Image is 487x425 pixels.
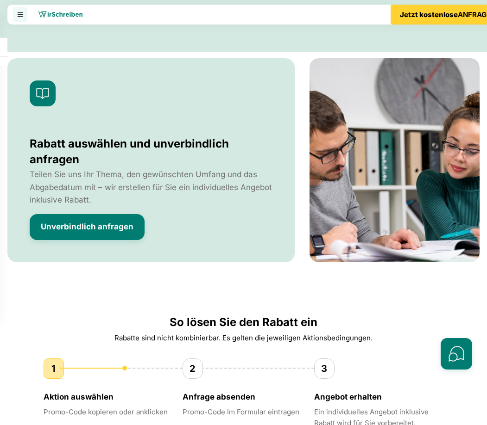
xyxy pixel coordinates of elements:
p: Teilen Sie uns Ihr Thema, den gewünschten Umfang und das Abgabedatum mit – wir erstellen für Sie ... [30,168,272,206]
h2: So lösen Sie den Rabatt ein [44,314,444,330]
p: Rabatte sind nicht kombinierbar. Es gelten die jeweiligen Aktionsbedingungen. [44,333,444,344]
b: Jetzt kostenlose [400,10,458,19]
p: Promo-Code kopieren oder anklicken [44,407,168,418]
div: Angebot erhalten [314,392,444,401]
img: Menu open [17,11,24,18]
img: Icon [35,86,50,101]
button: Unverbindlich anfragen [30,214,145,240]
img: Rabatt auswählen und unverbindlich anfragen [310,58,480,262]
h2: Rabatt auswählen und unverbindlich anfragen [30,136,272,167]
div: Anfrage absenden [183,392,299,401]
img: wirschreiben [38,11,82,18]
p: Promo-Code im Formular eintragen [183,407,299,418]
div: Aktion auswählen [44,392,168,401]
